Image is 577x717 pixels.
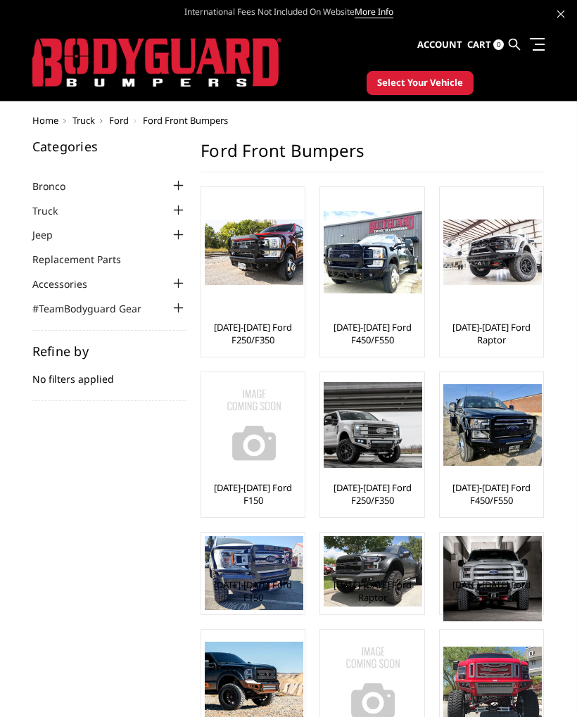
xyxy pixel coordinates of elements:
img: No Image [205,376,303,474]
a: Truck [72,114,95,127]
h5: Refine by [32,345,187,357]
a: [DATE]-[DATE] Ford F150 [205,481,301,507]
a: Ford [109,114,129,127]
h1: Ford Front Bumpers [201,140,545,172]
a: Replacement Parts [32,252,139,267]
a: [DATE]-[DATE] Ford F450/F550 [443,481,540,507]
button: Select Your Vehicle [367,71,474,95]
a: [DATE]-[DATE] Ford F150 [205,578,301,604]
a: #TeamBodyguard Gear [32,301,159,316]
a: Truck [32,203,75,218]
h5: Categories [32,140,187,153]
a: Account [417,26,462,64]
span: Account [417,38,462,51]
a: [DATE]-[DATE] Ford F150 [443,578,540,604]
a: [DATE]-[DATE] Ford F450/F550 [324,321,420,346]
a: Accessories [32,277,105,291]
a: Jeep [32,227,70,242]
a: [DATE]-[DATE] Ford Raptor [324,578,420,604]
a: [DATE]-[DATE] Ford F250/F350 [324,481,420,507]
a: No Image [205,376,301,474]
a: [DATE]-[DATE] Ford F250/F350 [205,321,301,346]
span: Select Your Vehicle [377,76,463,90]
span: Ford Front Bumpers [143,114,228,127]
span: 0 [493,39,504,50]
a: Bronco [32,179,83,193]
span: Cart [467,38,491,51]
div: No filters applied [32,345,187,401]
a: Cart 0 [467,26,504,64]
a: More Info [355,6,393,18]
img: BODYGUARD BUMPERS [32,38,281,87]
a: Home [32,114,58,127]
a: [DATE]-[DATE] Ford Raptor [443,321,540,346]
